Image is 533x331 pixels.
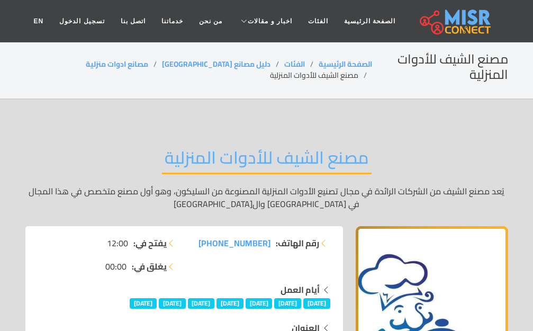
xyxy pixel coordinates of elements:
strong: يفتح في: [133,237,167,249]
a: [PHONE_NUMBER] [198,237,270,249]
a: اخبار و مقالات [230,11,300,31]
a: من نحن [191,11,230,31]
span: [DATE] [159,298,186,309]
a: دليل مصانع [GEOGRAPHIC_DATA] [162,57,270,71]
strong: يغلق في: [132,260,167,273]
span: [DATE] [216,298,243,309]
span: [DATE] [130,298,157,309]
a: مصانع ادوات منزلية [86,57,148,71]
strong: أيام العمل [281,282,320,298]
span: 00:00 [105,260,127,273]
a: EN [26,11,52,31]
a: خدماتنا [153,11,191,31]
span: [DATE] [188,298,215,309]
a: تسجيل الدخول [51,11,112,31]
span: [PHONE_NUMBER] [198,235,270,251]
li: مصنع الشيف للأدوات المنزلية [270,70,372,81]
h2: مصنع الشيف للأدوات المنزلية [372,52,508,83]
a: الصفحة الرئيسية [336,11,403,31]
span: [DATE] [246,298,273,309]
p: يُعد مصنع الشيف من الشركات الرائدة في مجال تصنيع الأدوات المنزلية المصنوعة من السليكون، وهو أول م... [25,185,508,210]
span: [DATE] [274,298,301,309]
h2: مصنع الشيف للأدوات المنزلية [162,147,372,174]
a: اتصل بنا [113,11,153,31]
a: الصفحة الرئيسية [319,57,372,71]
a: الفئات [284,57,305,71]
span: [DATE] [303,298,330,309]
span: اخبار و مقالات [248,16,292,26]
strong: رقم الهاتف: [276,237,319,249]
span: 12:00 [107,237,128,249]
a: الفئات [300,11,336,31]
img: main.misr_connect [420,8,491,34]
